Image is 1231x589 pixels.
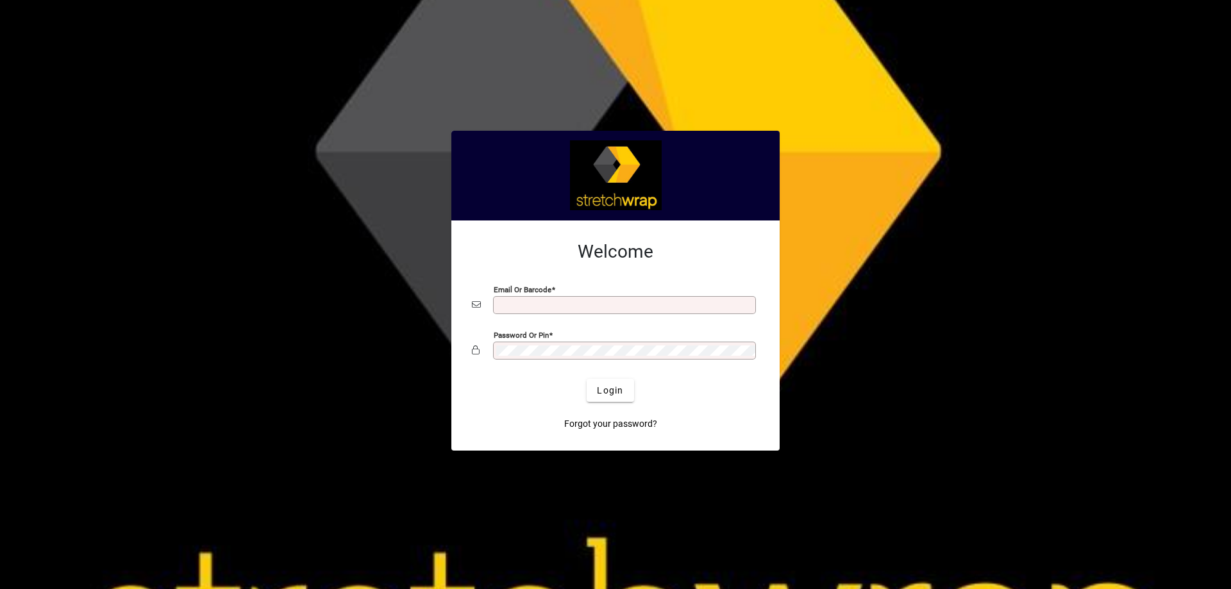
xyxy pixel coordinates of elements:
span: Forgot your password? [564,417,657,431]
a: Forgot your password? [559,412,662,435]
mat-label: Password or Pin [494,331,549,340]
mat-label: Email or Barcode [494,285,551,294]
span: Login [597,384,623,397]
h2: Welcome [472,241,759,263]
button: Login [587,379,633,402]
